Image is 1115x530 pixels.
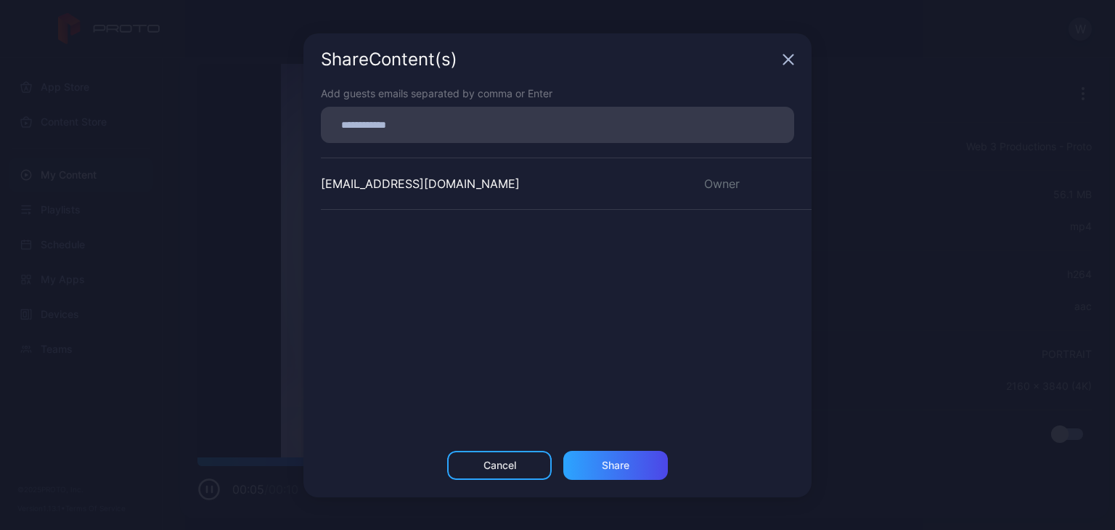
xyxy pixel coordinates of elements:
[447,451,552,480] button: Cancel
[321,51,777,68] div: Share Content (s)
[483,460,516,471] div: Cancel
[321,86,794,101] div: Add guests emails separated by comma or Enter
[321,175,520,192] div: [EMAIL_ADDRESS][DOMAIN_NAME]
[687,175,812,192] div: Owner
[602,460,629,471] div: Share
[563,451,668,480] button: Share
